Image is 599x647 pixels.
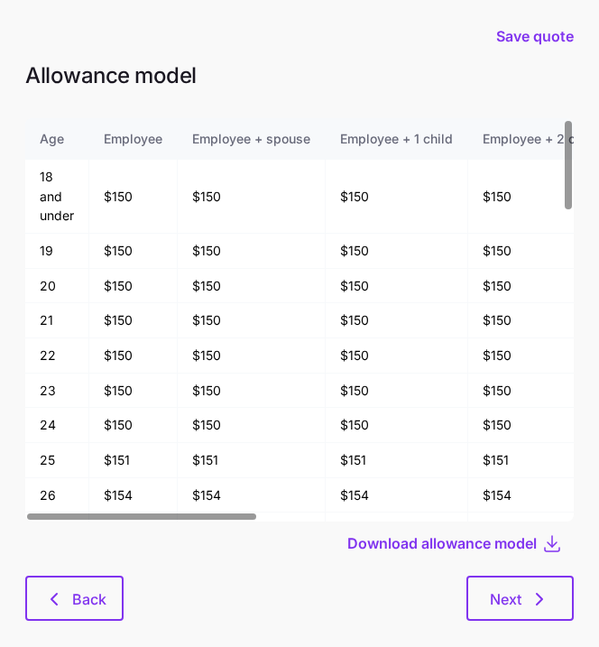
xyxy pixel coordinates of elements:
td: 23 [25,374,89,409]
td: $150 [326,408,468,443]
td: $150 [89,374,178,409]
button: Save quote [482,11,588,61]
td: $150 [89,408,178,443]
td: $151 [178,443,326,478]
td: 27 [25,513,89,548]
span: Back [72,588,106,610]
td: $150 [326,303,468,338]
td: $150 [178,408,326,443]
td: $150 [178,160,326,234]
button: Next [466,576,574,621]
span: Save quote [496,25,574,47]
td: $150 [178,303,326,338]
div: Employee + spouse [192,129,310,149]
h1: Allowance model [25,61,574,89]
td: $154 [178,478,326,513]
td: $151 [89,443,178,478]
div: Age [40,129,74,149]
td: 19 [25,234,89,269]
td: 26 [25,478,89,513]
td: $150 [178,269,326,304]
td: $150 [89,338,178,374]
button: Back [25,576,124,621]
span: Download allowance model [347,532,537,554]
td: $150 [326,234,468,269]
td: 18 and under [25,160,89,234]
td: 21 [25,303,89,338]
div: Employee [104,129,162,149]
td: $150 [326,160,468,234]
td: $150 [178,338,326,374]
td: 20 [25,269,89,304]
td: $150 [326,269,468,304]
td: $150 [178,374,326,409]
td: $150 [326,374,468,409]
td: $150 [89,234,178,269]
td: $154 [89,478,178,513]
td: 22 [25,338,89,374]
td: $154 [326,478,468,513]
td: $150 [89,303,178,338]
td: $150 [89,160,178,234]
td: $150 [178,234,326,269]
td: $150 [89,269,178,304]
td: $150 [326,338,468,374]
button: Download allowance model [347,532,541,554]
td: 25 [25,443,89,478]
td: $151 [326,443,468,478]
td: 24 [25,408,89,443]
div: Employee + 1 child [340,129,453,149]
span: Next [490,588,521,610]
